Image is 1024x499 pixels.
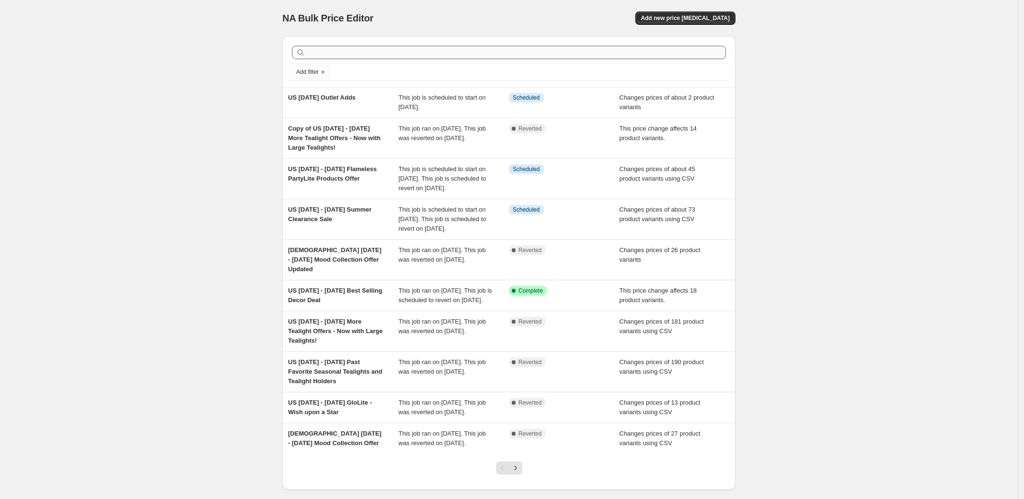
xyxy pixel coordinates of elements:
span: Reverted [518,358,542,366]
span: Scheduled [513,165,540,173]
span: US [DATE] Outlet Adds [288,94,356,101]
span: This job is scheduled to start on [DATE]. [399,94,486,111]
span: Reverted [518,318,542,326]
span: Reverted [518,125,542,132]
span: This job ran on [DATE]. This job is scheduled to revert on [DATE]. [399,287,492,304]
span: [DEMOGRAPHIC_DATA] [DATE] - [DATE] Mood Collection Offer [288,430,382,447]
span: US [DATE] - [DATE] Past Favorite Seasonal Tealights and Tealight Holders [288,358,383,385]
span: Reverted [518,430,542,438]
span: This job ran on [DATE]. This job was reverted on [DATE]. [399,246,486,263]
span: This job ran on [DATE]. This job was reverted on [DATE]. [399,358,486,375]
span: This price change affects 18 product variants. [620,287,697,304]
span: This job ran on [DATE]. This job was reverted on [DATE]. [399,399,486,416]
span: This job ran on [DATE]. This job was reverted on [DATE]. [399,430,486,447]
span: Scheduled [513,206,540,214]
span: Complete [518,287,543,295]
span: This price change affects 14 product variants. [620,125,697,142]
span: This job ran on [DATE]. This job was reverted on [DATE]. [399,125,486,142]
span: This job is scheduled to start on [DATE]. This job is scheduled to revert on [DATE]. [399,206,486,232]
span: Changes prices of 190 product variants using CSV [620,358,704,375]
nav: Pagination [496,461,522,475]
span: Reverted [518,246,542,254]
span: Changes prices of 13 product variants using CSV [620,399,701,416]
span: [DEMOGRAPHIC_DATA] [DATE] - [DATE] Mood Collection Offer Updated [288,246,382,273]
span: NA Bulk Price Editor [282,13,373,23]
span: Changes prices of 27 product variants using CSV [620,430,701,447]
span: Add new price [MEDICAL_DATA] [641,14,730,22]
span: This job is scheduled to start on [DATE]. This job is scheduled to revert on [DATE]. [399,165,486,192]
button: Next [509,461,522,475]
span: Reverted [518,399,542,407]
span: US [DATE] - [DATE] Best Selling Decor Deal [288,287,382,304]
span: US [DATE] - [DATE] More Tealight Offers - Now with Large Tealights! [288,318,383,344]
span: Changes prices of 181 product variants using CSV [620,318,704,335]
span: Scheduled [513,94,540,102]
span: US [DATE] - [DATE] GloLite - Wish upon a Star [288,399,372,416]
span: Changes prices of 26 product variants [620,246,701,263]
span: US [DATE] - [DATE] Flameless PartyLite Products Offer [288,165,377,182]
span: This job ran on [DATE]. This job was reverted on [DATE]. [399,318,486,335]
span: Changes prices of about 73 product variants using CSV [620,206,695,223]
span: Copy of US [DATE] - [DATE] More Tealight Offers - Now with Large Tealights! [288,125,381,151]
span: Changes prices of about 2 product variants [620,94,714,111]
span: Add filter [296,68,319,76]
button: Add filter [292,66,330,78]
span: Changes prices of about 45 product variants using CSV [620,165,695,182]
button: Add new price [MEDICAL_DATA] [635,11,735,25]
span: US [DATE] - [DATE] Summer Clearance Sale [288,206,372,223]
